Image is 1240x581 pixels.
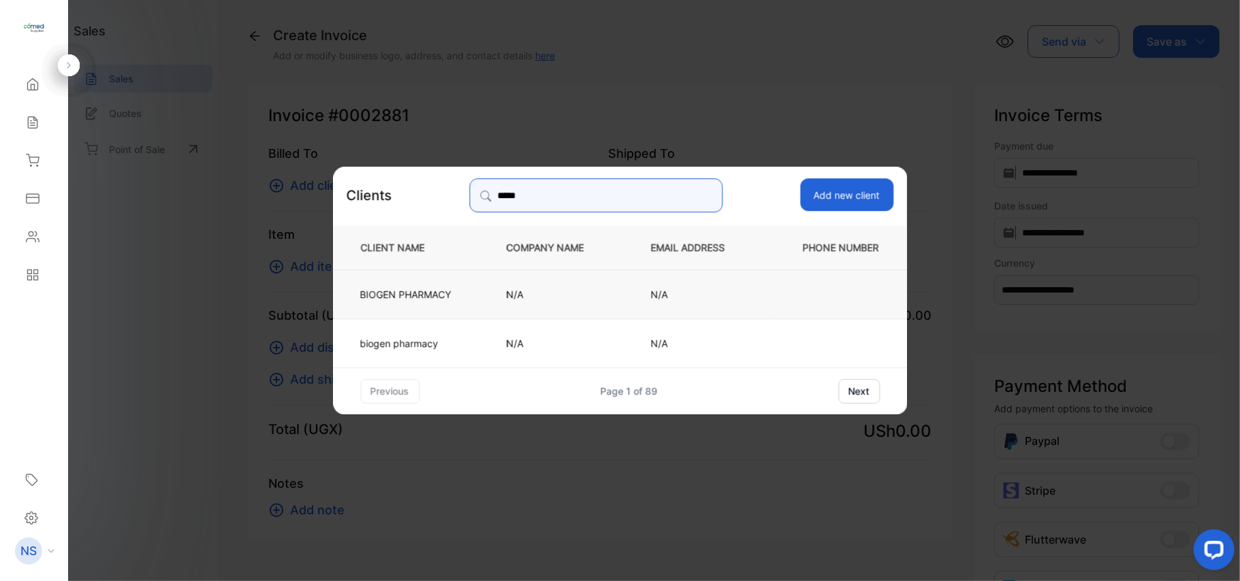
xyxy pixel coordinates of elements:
iframe: LiveChat chat widget [1183,524,1240,581]
button: previous [360,379,419,403]
p: COMPANY NAME [507,241,606,255]
p: biogen pharmacy [360,336,451,350]
p: N/A [651,287,747,301]
p: CLIENT NAME [355,241,462,255]
p: BIOGEN PHARMACY [360,287,451,301]
p: EMAIL ADDRESS [651,241,747,255]
div: Page 1 of 89 [601,384,658,398]
p: N/A [651,336,747,350]
p: Clients [347,185,392,205]
p: N/A [507,287,606,301]
button: Add new client [800,178,893,211]
p: N/A [507,336,606,350]
p: NS [20,542,37,560]
button: next [838,379,880,403]
p: PHONE NUMBER [792,241,885,255]
img: logo [24,18,44,38]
